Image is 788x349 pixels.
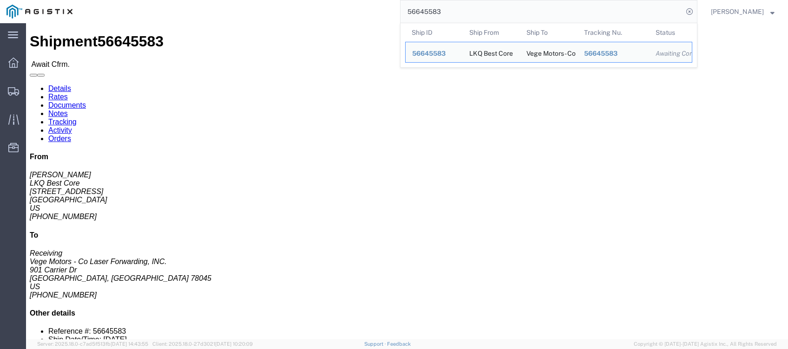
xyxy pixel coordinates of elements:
th: Ship To [520,23,578,42]
a: Support [364,341,387,347]
div: 56645583 [412,49,456,58]
iframe: FS Legacy Container [26,23,788,339]
span: [DATE] 10:20:09 [215,341,253,347]
span: [DATE] 14:43:55 [111,341,148,347]
span: 56645583 [412,50,446,57]
div: LKQ Best Core [469,42,513,62]
span: Client: 2025.18.0-27d3021 [152,341,253,347]
button: [PERSON_NAME] [710,6,775,17]
a: Feedback [387,341,411,347]
img: logo [7,5,72,19]
span: Jorge Hinojosa [711,6,764,17]
span: Server: 2025.18.0-c7ad5f513fb [37,341,148,347]
th: Ship From [463,23,520,42]
div: Vege Motors - Co Laser Forwarding, INC. [526,42,571,62]
th: Tracking Nu. [578,23,650,42]
th: Ship ID [405,23,463,42]
div: 56645583 [584,49,643,58]
input: Search for shipment number, reference number [401,0,683,23]
span: 56645583 [584,50,617,57]
th: Status [649,23,692,42]
div: Awaiting Confirmation [656,49,685,58]
table: Search Results [405,23,697,67]
span: Copyright © [DATE]-[DATE] Agistix Inc., All Rights Reserved [634,340,777,348]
